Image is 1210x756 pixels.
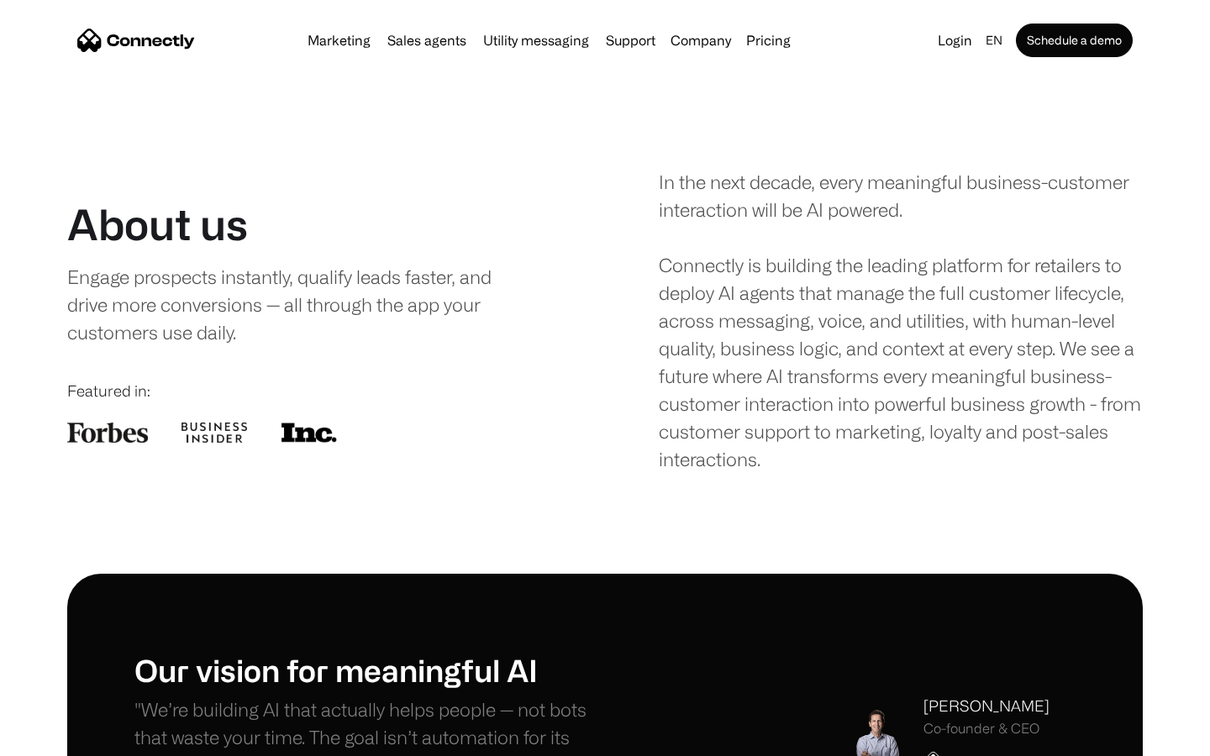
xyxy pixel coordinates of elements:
a: Support [599,34,662,47]
aside: Language selected: English [17,725,101,750]
a: Marketing [301,34,377,47]
div: Company [671,29,731,52]
a: Sales agents [381,34,473,47]
a: Schedule a demo [1016,24,1133,57]
a: Pricing [739,34,797,47]
div: Engage prospects instantly, qualify leads faster, and drive more conversions — all through the ap... [67,263,527,346]
h1: About us [67,199,248,249]
div: Co-founder & CEO [923,721,1050,737]
a: Utility messaging [476,34,596,47]
ul: Language list [34,727,101,750]
div: [PERSON_NAME] [923,695,1050,717]
div: Featured in: [67,380,551,402]
a: Login [931,29,979,52]
div: en [986,29,1002,52]
div: In the next decade, every meaningful business-customer interaction will be AI powered. Connectly ... [659,168,1143,473]
h1: Our vision for meaningful AI [134,652,605,688]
